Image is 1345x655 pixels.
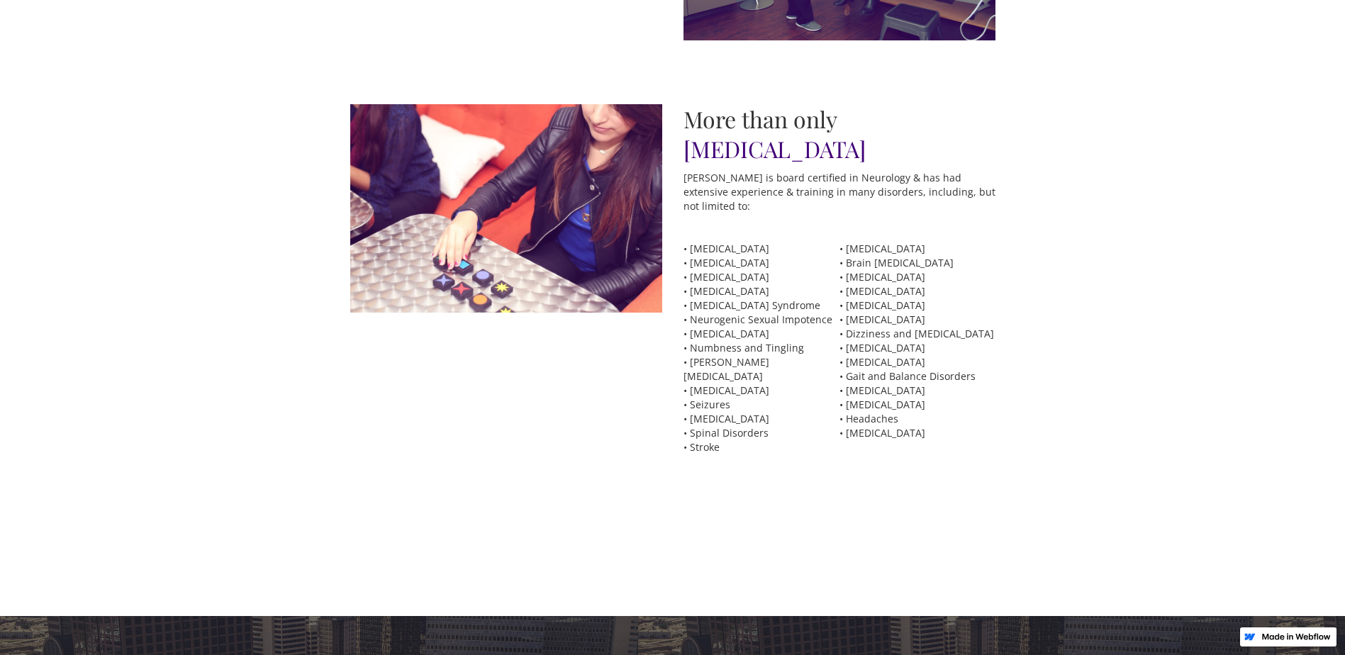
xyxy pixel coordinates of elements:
[683,133,866,164] span: [MEDICAL_DATA]
[839,242,995,440] p: • [MEDICAL_DATA] • Brain [MEDICAL_DATA] • [MEDICAL_DATA] • [MEDICAL_DATA] • [MEDICAL_DATA] • [MED...
[683,242,839,454] p: • [MEDICAL_DATA] • [MEDICAL_DATA] • [MEDICAL_DATA] • [MEDICAL_DATA] • [MEDICAL_DATA] Syndrome • N...
[683,171,995,213] p: [PERSON_NAME] is board certified in Neurology & has had extensive experience & training in many d...
[1261,633,1331,640] img: Made in Webflow
[683,104,995,164] h2: More than only ‍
